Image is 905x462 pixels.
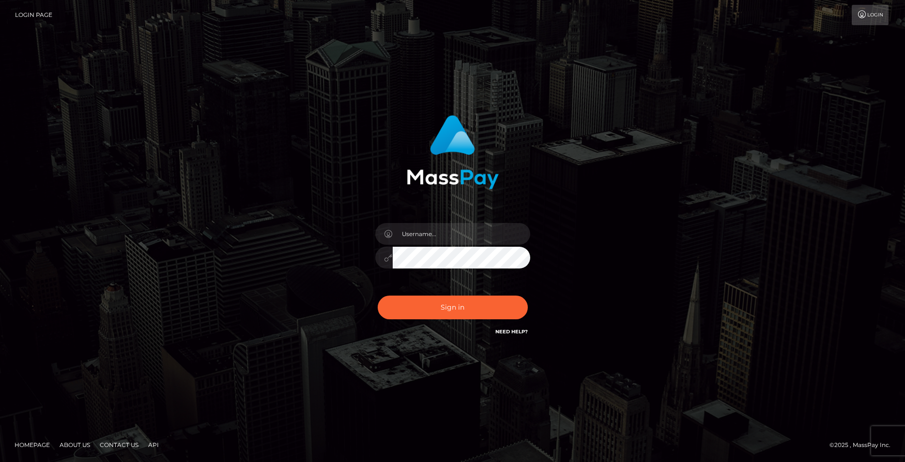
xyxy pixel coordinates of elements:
[495,328,528,335] a: Need Help?
[378,296,528,319] button: Sign in
[15,5,52,25] a: Login Page
[407,115,499,189] img: MassPay Login
[56,437,94,452] a: About Us
[829,440,898,450] div: © 2025 , MassPay Inc.
[852,5,889,25] a: Login
[11,437,54,452] a: Homepage
[393,223,530,245] input: Username...
[144,437,163,452] a: API
[96,437,142,452] a: Contact Us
